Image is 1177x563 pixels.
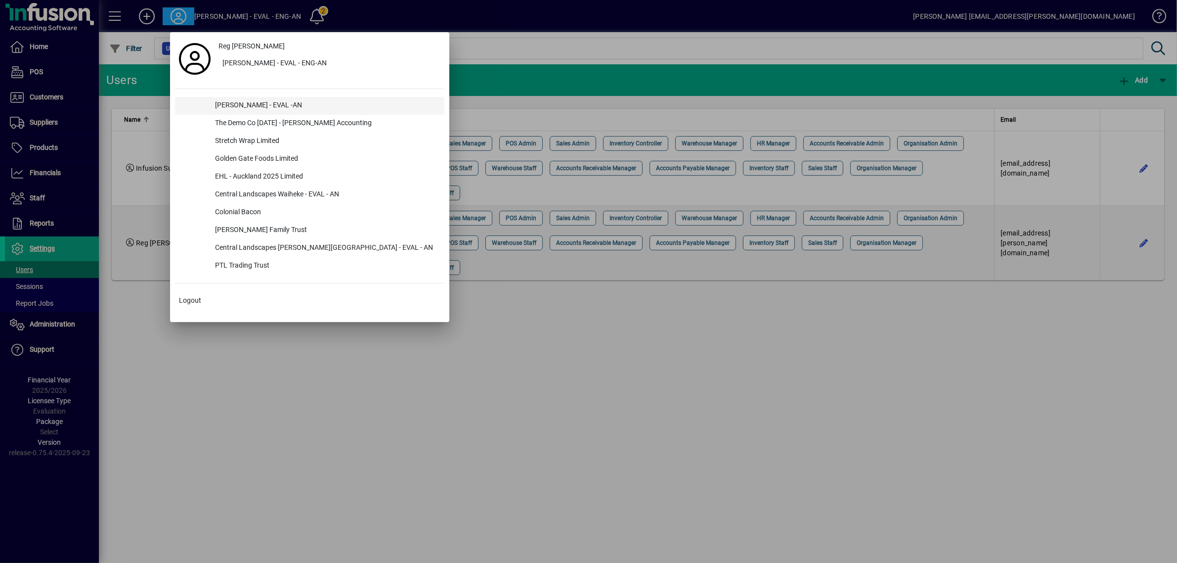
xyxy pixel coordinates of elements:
button: [PERSON_NAME] - EVAL - ENG-AN [215,55,444,73]
button: The Demo Co [DATE] - [PERSON_NAME] Accounting [175,115,444,133]
a: Profile [175,50,215,68]
div: The Demo Co [DATE] - [PERSON_NAME] Accounting [207,115,444,133]
button: Golden Gate Foods Limited [175,150,444,168]
button: EHL - Auckland 2025 Limited [175,168,444,186]
span: Reg [PERSON_NAME] [218,41,285,51]
div: PTL Trading Trust [207,257,444,275]
button: Logout [175,291,444,309]
div: Central Landscapes Waiheke - EVAL - AN [207,186,444,204]
button: [PERSON_NAME] - EVAL -AN [175,97,444,115]
div: [PERSON_NAME] - EVAL -AN [207,97,444,115]
button: Stretch Wrap Limited [175,133,444,150]
button: Central Landscapes [PERSON_NAME][GEOGRAPHIC_DATA] - EVAL - AN [175,239,444,257]
a: Reg [PERSON_NAME] [215,37,444,55]
button: [PERSON_NAME] Family Trust [175,222,444,239]
button: Colonial Bacon [175,204,444,222]
div: EHL - Auckland 2025 Limited [207,168,444,186]
button: PTL Trading Trust [175,257,444,275]
div: Stretch Wrap Limited [207,133,444,150]
div: Colonial Bacon [207,204,444,222]
div: [PERSON_NAME] Family Trust [207,222,444,239]
div: Central Landscapes [PERSON_NAME][GEOGRAPHIC_DATA] - EVAL - AN [207,239,444,257]
span: Logout [179,295,201,306]
div: Golden Gate Foods Limited [207,150,444,168]
button: Central Landscapes Waiheke - EVAL - AN [175,186,444,204]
